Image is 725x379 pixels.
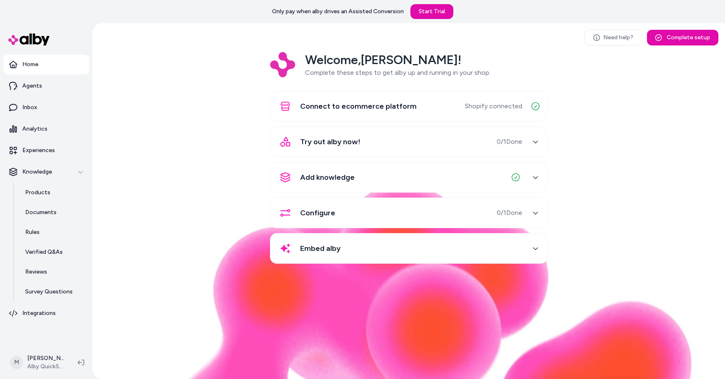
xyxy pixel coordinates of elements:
p: Rules [25,228,40,236]
button: M[PERSON_NAME]Alby QuickStart Store [5,349,71,376]
p: Reviews [25,268,47,276]
a: Experiences [3,141,89,160]
button: Complete setup [647,30,718,45]
p: Only pay when alby drives an Assisted Conversion [272,7,404,16]
p: Knowledge [22,168,52,176]
span: 0 / 1 Done [497,208,522,218]
a: Reviews [17,262,89,282]
button: Add knowledge [275,167,542,187]
a: Analytics [3,119,89,139]
img: alby Logo [8,33,50,45]
p: Integrations [22,309,56,317]
img: Logo [270,52,295,77]
img: alby Bubble [125,182,693,379]
a: Inbox [3,98,89,117]
a: Need help? [585,30,642,45]
button: Configure0/1Done [275,203,542,223]
span: Configure [300,207,335,219]
p: Inbox [22,103,37,112]
p: [PERSON_NAME] [27,354,64,362]
button: Embed alby [275,238,542,258]
span: Shopify connected [465,101,522,111]
span: Try out alby now! [300,136,360,148]
button: Try out alby now!0/1Done [275,132,542,152]
p: Documents [25,208,57,217]
p: Verified Q&As [25,248,63,256]
button: Knowledge [3,162,89,182]
span: Add knowledge [300,172,355,183]
a: Documents [17,203,89,222]
a: Rules [17,222,89,242]
span: Alby QuickStart Store [27,362,64,371]
a: Integrations [3,303,89,323]
span: Embed alby [300,243,341,254]
a: Survey Questions [17,282,89,302]
a: Products [17,183,89,203]
p: Products [25,188,50,197]
p: Agents [22,82,42,90]
p: Home [22,60,38,69]
p: Analytics [22,125,47,133]
button: Connect to ecommerce platformShopify connected [275,96,542,116]
a: Verified Q&As [17,242,89,262]
p: Survey Questions [25,288,73,296]
a: Start Trial [410,4,453,19]
a: Agents [3,76,89,96]
p: Experiences [22,146,55,155]
span: Connect to ecommerce platform [300,100,417,112]
span: 0 / 1 Done [497,137,522,147]
a: Home [3,55,89,74]
span: M [10,356,23,369]
span: Complete these steps to get alby up and running in your shop. [305,69,490,76]
h2: Welcome, [PERSON_NAME] ! [305,52,490,68]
